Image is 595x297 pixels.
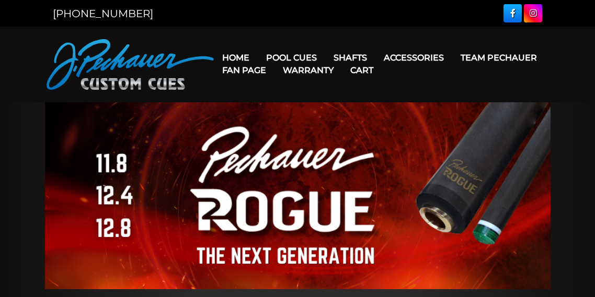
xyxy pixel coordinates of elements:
a: Pool Cues [258,44,325,71]
a: [PHONE_NUMBER] [53,7,153,20]
img: Pechauer Custom Cues [47,39,214,90]
a: Shafts [325,44,375,71]
a: Accessories [375,44,452,71]
a: Team Pechauer [452,44,545,71]
a: Warranty [274,57,342,84]
a: Home [214,44,258,71]
a: Fan Page [214,57,274,84]
a: Cart [342,57,382,84]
